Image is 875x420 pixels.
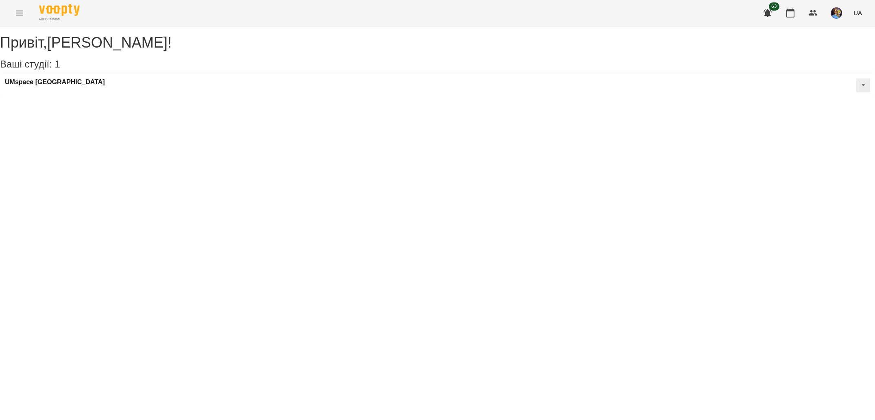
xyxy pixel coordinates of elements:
[853,9,862,17] span: UA
[39,17,80,22] span: For Business
[39,4,80,16] img: Voopty Logo
[850,5,865,20] button: UA
[10,3,29,23] button: Menu
[55,59,60,70] span: 1
[769,2,779,11] span: 63
[5,78,105,86] a: UMspace [GEOGRAPHIC_DATA]
[831,7,842,19] img: 6b085e1eb0905a9723a04dd44c3bb19c.jpg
